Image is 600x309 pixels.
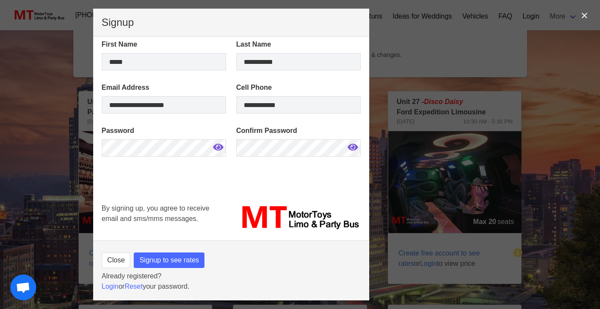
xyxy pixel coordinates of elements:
button: Close [102,252,131,268]
label: Confirm Password [236,126,361,136]
label: Password [102,126,226,136]
label: First Name [102,39,226,50]
iframe: reCAPTCHA [102,169,233,233]
span: Signup to see rates [139,255,199,265]
img: MT_logo_name.png [236,203,361,232]
label: Last Name [236,39,361,50]
a: Login [102,283,119,290]
p: or your password. [102,281,361,292]
a: Reset [125,283,143,290]
p: Already registered? [102,271,361,281]
button: Signup to see rates [134,252,204,268]
div: Open chat [10,274,36,300]
label: Email Address [102,82,226,93]
p: Signup [102,17,361,28]
label: Cell Phone [236,82,361,93]
div: By signing up, you agree to receive email and sms/mms messages. [97,198,231,237]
